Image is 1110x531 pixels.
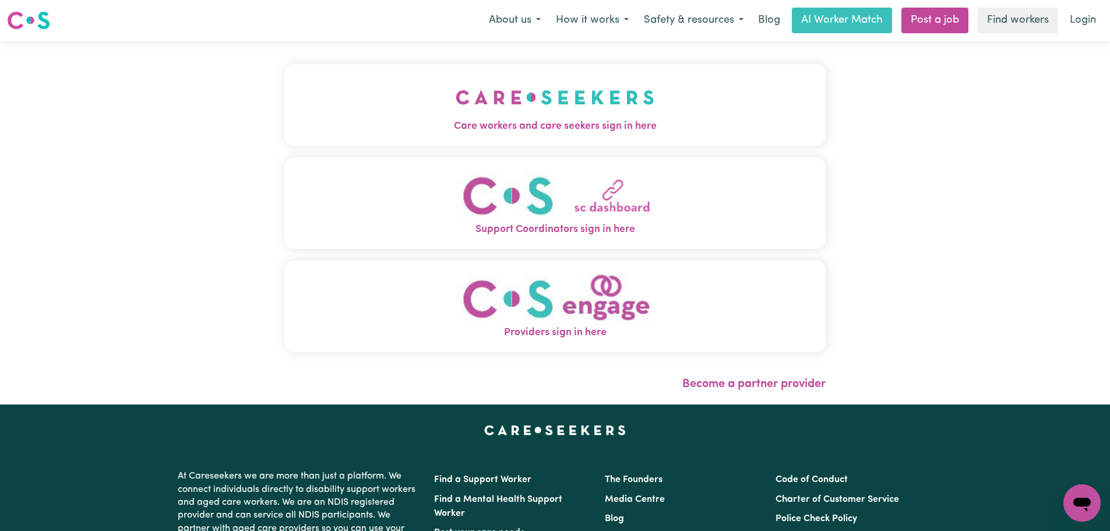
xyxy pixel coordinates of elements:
button: Safety & resources [636,8,751,33]
button: How it works [548,8,636,33]
button: Providers sign in here [284,261,826,352]
a: Careseekers logo [7,7,50,34]
a: Become a partner provider [682,378,826,390]
button: Support Coordinators sign in here [284,157,826,249]
img: Careseekers logo [7,10,50,31]
a: Code of Conduct [776,475,848,484]
a: Blog [751,8,787,33]
a: Find a Mental Health Support Worker [434,495,562,518]
button: About us [481,8,548,33]
a: Post a job [901,8,968,33]
button: Care workers and care seekers sign in here [284,64,826,146]
span: Care workers and care seekers sign in here [284,119,826,134]
a: AI Worker Match [792,8,892,33]
iframe: Button to launch messaging window [1063,484,1101,522]
a: Login [1063,8,1103,33]
a: The Founders [605,475,663,484]
a: Charter of Customer Service [776,495,899,504]
a: Careseekers home page [484,425,626,435]
a: Blog [605,514,624,523]
a: Media Centre [605,495,665,504]
span: Support Coordinators sign in here [284,222,826,237]
a: Police Check Policy [776,514,857,523]
a: Find a Support Worker [434,475,531,484]
span: Providers sign in here [284,325,826,340]
a: Find workers [978,8,1058,33]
